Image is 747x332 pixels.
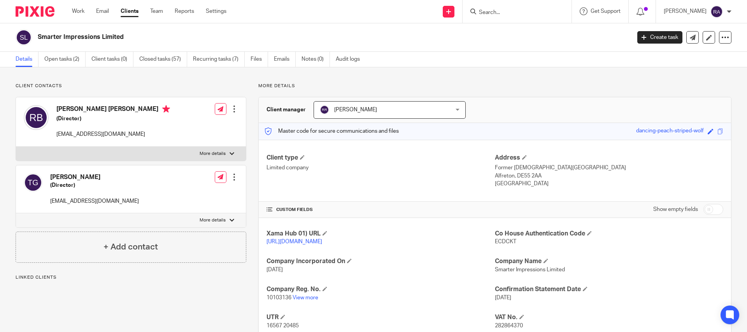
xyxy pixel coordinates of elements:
[50,173,139,181] h4: [PERSON_NAME]
[267,285,495,293] h4: Company Reg. No.
[267,154,495,162] h4: Client type
[478,9,548,16] input: Search
[495,239,516,244] span: ECDCKT
[162,105,170,113] i: Primary
[150,7,163,15] a: Team
[56,115,170,123] h5: (Director)
[16,83,246,89] p: Client contacts
[664,7,707,15] p: [PERSON_NAME]
[267,323,299,328] span: 16567 20485
[121,7,139,15] a: Clients
[16,274,246,281] p: Linked clients
[267,267,283,272] span: [DATE]
[267,295,291,300] span: 10103136
[710,5,723,18] img: svg%3E
[495,180,723,188] p: [GEOGRAPHIC_DATA]
[495,172,723,180] p: Alfreton, DE55 2AA
[16,29,32,46] img: svg%3E
[193,52,245,67] a: Recurring tasks (7)
[91,52,133,67] a: Client tasks (0)
[495,285,723,293] h4: Confirmation Statement Date
[16,52,39,67] a: Details
[96,7,109,15] a: Email
[267,230,495,238] h4: Xama Hub 01) URL
[44,52,86,67] a: Open tasks (2)
[320,105,329,114] img: svg%3E
[38,33,508,41] h2: Smarter Impressions Limited
[267,239,322,244] a: [URL][DOMAIN_NAME]
[56,130,170,138] p: [EMAIL_ADDRESS][DOMAIN_NAME]
[293,295,318,300] a: View more
[265,127,399,135] p: Master code for secure communications and files
[72,7,84,15] a: Work
[103,241,158,253] h4: + Add contact
[495,295,511,300] span: [DATE]
[200,151,226,157] p: More details
[495,257,723,265] h4: Company Name
[591,9,621,14] span: Get Support
[495,230,723,238] h4: Co House Authentication Code
[267,106,306,114] h3: Client manager
[50,197,139,205] p: [EMAIL_ADDRESS][DOMAIN_NAME]
[495,154,723,162] h4: Address
[495,164,723,172] p: Former [DEMOGRAPHIC_DATA][GEOGRAPHIC_DATA]
[24,105,49,130] img: svg%3E
[267,313,495,321] h4: UTR
[175,7,194,15] a: Reports
[302,52,330,67] a: Notes (0)
[495,313,723,321] h4: VAT No.
[636,127,704,136] div: dancing-peach-striped-wolf
[334,107,377,112] span: [PERSON_NAME]
[637,31,682,44] a: Create task
[267,257,495,265] h4: Company Incorporated On
[495,267,565,272] span: Smarter Impressions Limited
[653,206,698,213] label: Show empty fields
[267,164,495,172] p: Limited company
[56,105,170,115] h4: [PERSON_NAME] [PERSON_NAME]
[251,52,268,67] a: Files
[206,7,226,15] a: Settings
[50,181,139,189] h5: (Director)
[267,207,495,213] h4: CUSTOM FIELDS
[16,6,54,17] img: Pixie
[139,52,187,67] a: Closed tasks (57)
[495,323,523,328] span: 282864370
[258,83,731,89] p: More details
[200,217,226,223] p: More details
[336,52,366,67] a: Audit logs
[274,52,296,67] a: Emails
[24,173,42,192] img: svg%3E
